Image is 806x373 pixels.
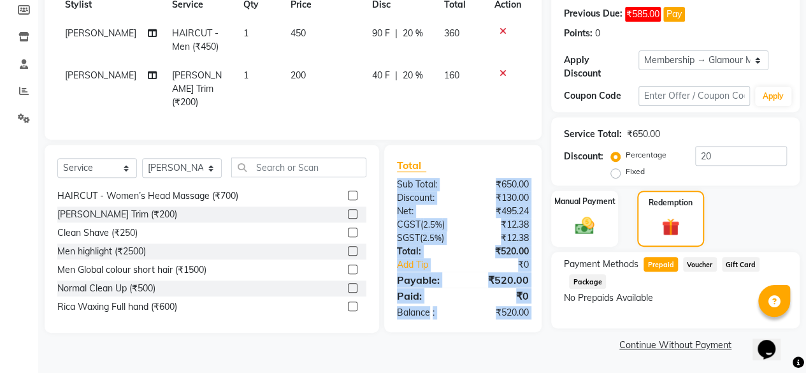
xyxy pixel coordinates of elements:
[243,27,248,39] span: 1
[569,274,606,289] span: Package
[387,272,463,288] div: Payable:
[564,89,638,103] div: Coupon Code
[463,272,538,288] div: ₹520.00
[395,69,398,82] span: |
[663,7,685,22] button: Pay
[564,7,622,22] div: Previous Due:
[564,258,638,271] span: Payment Methods
[475,258,538,272] div: ₹0
[626,149,666,161] label: Percentage
[403,27,423,40] span: 20 %
[564,150,603,163] div: Discount:
[65,69,136,81] span: [PERSON_NAME]
[395,27,398,40] span: |
[57,226,138,240] div: Clean Shave (₹250)
[644,257,678,272] span: Prepaid
[243,69,248,81] span: 1
[387,205,463,218] div: Net:
[397,219,421,230] span: CGST
[564,128,622,141] div: Service Total:
[422,233,442,243] span: 2.5%
[397,159,426,172] span: Total
[387,178,463,191] div: Sub Total:
[463,205,538,218] div: ₹495.24
[683,257,717,272] span: Voucher
[752,322,793,360] iframe: chat widget
[564,291,787,305] div: No Prepaids Available
[372,69,390,82] span: 40 F
[564,27,593,40] div: Points:
[463,191,538,205] div: ₹130.00
[57,282,155,295] div: Normal Clean Up (₹500)
[172,27,219,52] span: HAIRCUT - Men (₹450)
[463,218,538,231] div: ₹12.38
[387,288,463,304] div: Paid:
[463,245,538,258] div: ₹520.00
[463,306,538,319] div: ₹520.00
[387,306,463,319] div: Balance :
[755,87,791,106] button: Apply
[387,245,463,258] div: Total:
[57,189,238,203] div: HAIRCUT - Women’s Head Massage (₹700)
[569,215,600,237] img: _cash.svg
[57,208,177,221] div: [PERSON_NAME] Trim (₹200)
[626,166,645,177] label: Fixed
[638,86,750,106] input: Enter Offer / Coupon Code
[625,7,661,22] span: ₹585.00
[57,263,206,277] div: Men Global colour short hair (₹1500)
[564,54,638,80] div: Apply Discount
[65,27,136,39] span: [PERSON_NAME]
[444,27,459,39] span: 360
[463,231,538,245] div: ₹12.38
[372,27,390,40] span: 90 F
[387,258,475,272] a: Add Tip
[423,219,442,230] span: 2.5%
[231,157,366,177] input: Search or Scan
[291,69,306,81] span: 200
[722,257,760,272] span: Gift Card
[57,245,146,258] div: Men highlight (₹2500)
[463,178,538,191] div: ₹650.00
[387,231,463,245] div: ( )
[291,27,306,39] span: 450
[397,232,420,244] span: SGST
[649,197,693,208] label: Redemption
[172,69,222,108] span: [PERSON_NAME] Trim (₹200)
[595,27,600,40] div: 0
[387,218,463,231] div: ( )
[403,69,423,82] span: 20 %
[57,300,177,314] div: Rica Waxing Full hand (₹600)
[627,128,660,141] div: ₹650.00
[463,288,538,304] div: ₹0
[554,196,615,207] label: Manual Payment
[656,216,686,238] img: _gift.svg
[554,339,797,352] a: Continue Without Payment
[444,69,459,81] span: 160
[387,191,463,205] div: Discount:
